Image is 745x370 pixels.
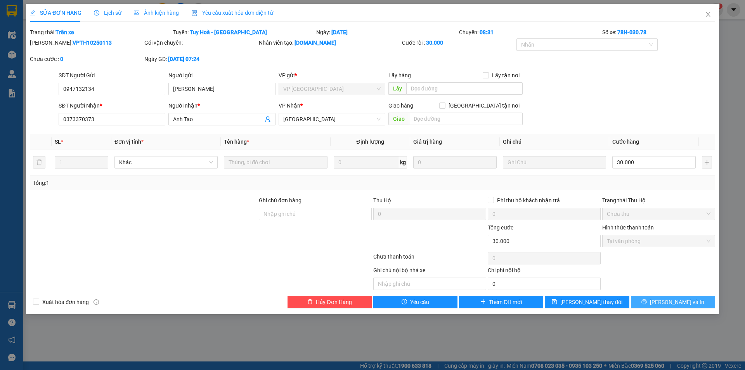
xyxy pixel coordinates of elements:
div: SĐT Người Nhận [59,101,165,110]
input: Ghi Chú [503,156,606,168]
span: kg [399,156,407,168]
span: Nha Trang [283,113,381,125]
button: plus [702,156,712,168]
span: Tại văn phòng [607,235,710,247]
button: printer[PERSON_NAME] và In [631,296,715,308]
div: Trạng thái Thu Hộ [602,196,715,205]
span: SỬA ĐƠN HÀNG [30,10,81,16]
span: Thu Hộ [373,197,391,203]
div: Người gửi [168,71,275,80]
span: [GEOGRAPHIC_DATA] tận nơi [445,101,523,110]
span: Tên hàng [224,139,249,145]
b: [DATE] 07:24 [168,56,199,62]
b: [DATE] [331,29,348,35]
label: Ghi chú đơn hàng [259,197,301,203]
input: Ghi chú đơn hàng [259,208,372,220]
span: info-circle [94,299,99,305]
div: Chi phí nội bộ [488,266,601,278]
img: icon [191,10,198,16]
span: Tổng cước [488,224,513,231]
div: Cước rồi : [402,38,515,47]
span: Giao hàng [388,102,413,109]
input: VD: Bàn, Ghế [224,156,327,168]
div: Người nhận [168,101,275,110]
span: Chưa thu [607,208,710,220]
span: picture [134,10,139,16]
span: Lịch sử [94,10,121,16]
span: user-add [265,116,271,122]
b: Tuy Hoà - [GEOGRAPHIC_DATA] [190,29,267,35]
span: SL [55,139,61,145]
span: close [705,11,711,17]
span: Giá trị hàng [413,139,442,145]
span: Thêm ĐH mới [489,298,522,306]
div: Gói vận chuyển: [144,38,257,47]
div: Ghi chú nội bộ nhà xe [373,266,486,278]
span: delete [307,299,313,305]
span: [PERSON_NAME] thay đổi [560,298,622,306]
span: Lấy hàng [388,72,411,78]
span: [PERSON_NAME] và In [650,298,704,306]
button: save[PERSON_NAME] thay đổi [545,296,629,308]
input: Nhập ghi chú [373,278,486,290]
span: Lấy tận nơi [489,71,523,80]
div: Số xe: [601,28,716,36]
button: delete [33,156,45,168]
b: 08:31 [480,29,494,35]
span: edit [30,10,35,16]
div: Nhân viên tạo: [259,38,400,47]
span: Khác [119,156,213,168]
span: Định lượng [357,139,384,145]
span: Yêu cầu [410,298,429,306]
span: Cước hàng [612,139,639,145]
input: 0 [413,156,497,168]
span: Hủy Đơn Hàng [316,298,352,306]
span: Ảnh kiện hàng [134,10,179,16]
span: exclamation-circle [402,299,407,305]
span: Đơn vị tính [114,139,144,145]
span: VP Tuy Hòa [283,83,381,95]
span: plus [480,299,486,305]
div: Tổng: 1 [33,179,288,187]
label: Hình thức thanh toán [602,224,654,231]
b: 0 [60,56,63,62]
button: plusThêm ĐH mới [459,296,543,308]
div: SĐT Người Gửi [59,71,165,80]
div: Tuyến: [172,28,315,36]
span: VP Nhận [279,102,300,109]
input: Dọc đường [409,113,523,125]
span: Lấy [388,82,406,95]
b: VPTH10250113 [73,40,112,46]
b: [DOMAIN_NAME] [295,40,336,46]
div: [PERSON_NAME]: [30,38,143,47]
div: Ngày: [315,28,459,36]
div: Chưa thanh toán [372,252,487,266]
button: deleteHủy Đơn Hàng [288,296,372,308]
span: Yêu cầu xuất hóa đơn điện tử [191,10,273,16]
div: VP gửi [279,71,385,80]
div: Chưa cước : [30,55,143,63]
span: Phí thu hộ khách nhận trả [494,196,563,205]
div: Ngày GD: [144,55,257,63]
span: Xuất hóa đơn hàng [39,298,92,306]
th: Ghi chú [500,134,609,149]
b: 30.000 [426,40,443,46]
b: Trên xe [55,29,74,35]
b: 78H-030.78 [617,29,646,35]
div: Trạng thái: [29,28,172,36]
span: save [552,299,557,305]
div: Chuyến: [458,28,601,36]
button: Close [697,4,719,26]
input: Dọc đường [406,82,523,95]
span: clock-circle [94,10,99,16]
button: exclamation-circleYêu cầu [373,296,457,308]
span: printer [641,299,647,305]
span: Giao [388,113,409,125]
